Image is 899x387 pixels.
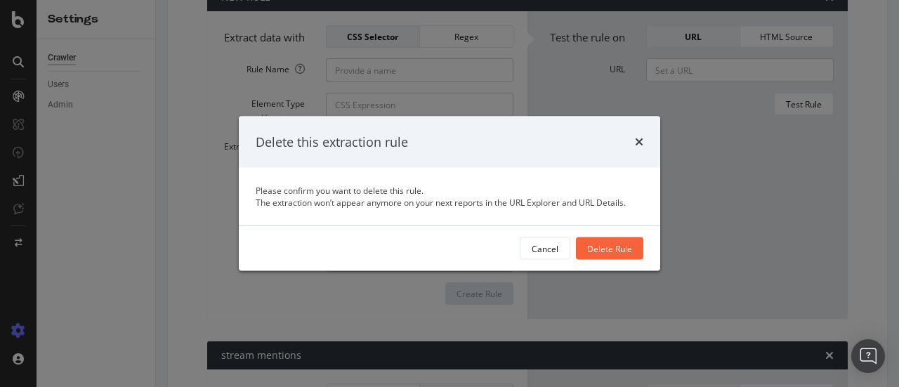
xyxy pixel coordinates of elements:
[851,339,885,373] div: Open Intercom Messenger
[256,185,643,209] div: Please confirm you want to delete this rule. The extraction won’t appear anymore on your next rep...
[532,242,558,254] div: Cancel
[587,242,632,254] div: Delete Rule
[635,133,643,151] div: times
[576,237,643,260] button: Delete Rule
[256,133,408,151] div: Delete this extraction rule
[520,237,570,260] button: Cancel
[239,116,660,271] div: modal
